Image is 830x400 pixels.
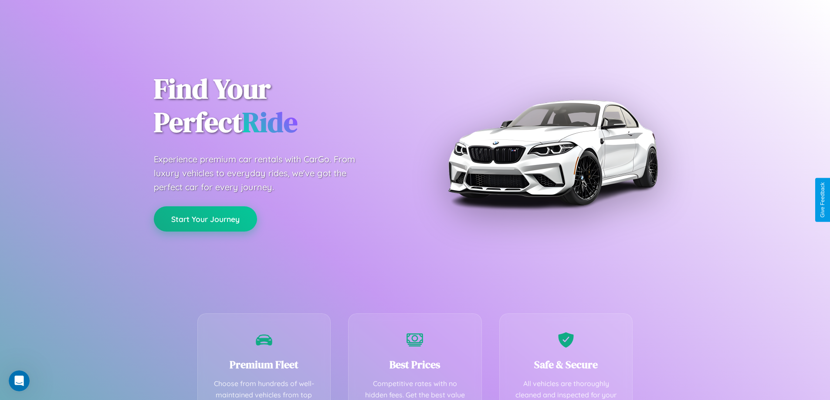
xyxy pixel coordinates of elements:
img: Premium BMW car rental vehicle [444,44,661,261]
button: Start Your Journey [154,206,257,232]
h3: Premium Fleet [211,357,318,372]
h3: Best Prices [362,357,468,372]
iframe: Intercom live chat [9,370,30,391]
span: Ride [242,103,298,141]
p: Experience premium car rentals with CarGo. From luxury vehicles to everyday rides, we've got the ... [154,152,372,194]
h3: Safe & Secure [513,357,620,372]
div: Give Feedback [820,182,826,218]
h1: Find Your Perfect [154,72,402,139]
